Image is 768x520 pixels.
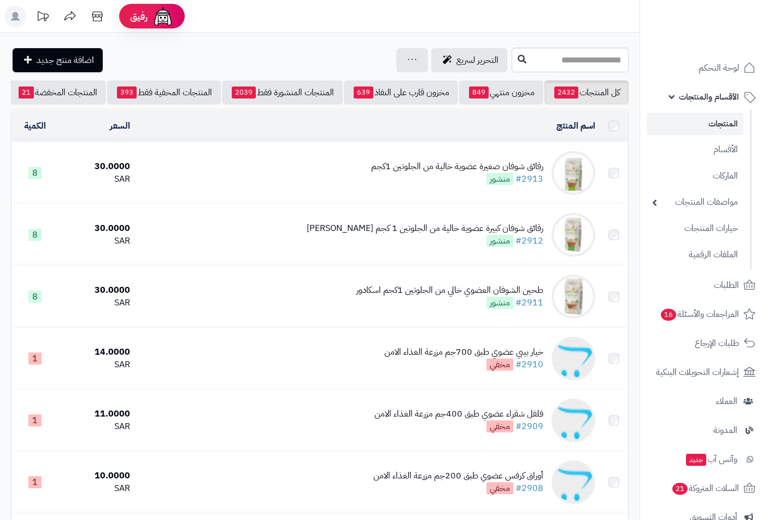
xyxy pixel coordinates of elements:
span: 849 [469,86,489,99]
span: اضافة منتج جديد [37,54,94,67]
a: اضافة منتج جديد [13,48,103,72]
a: #2913 [515,172,543,186]
a: الماركات [647,164,743,188]
a: #2910 [515,358,543,371]
div: SAR [63,482,130,495]
div: رقائق شوفان كبيرة عضوية خالية من الجلوتين 1 كجم [PERSON_NAME] [307,222,543,235]
div: خيار بيبي عضوي طبق 700جم مزرعة الغذاء الامن [384,346,543,359]
div: SAR [63,359,130,371]
a: اسم المنتج [556,119,595,132]
img: أوراق كرفس عضوي طبق 200جم مزرعة الغذاء الامن [552,460,595,504]
a: السلات المتروكة21 [647,475,761,501]
div: فلفل شقراء عضوي طبق 400جم مزرعة الغذاء الامن [374,408,543,420]
div: أوراق كرفس عضوي طبق 200جم مزرعة الغذاء الامن [373,470,543,482]
span: التحرير لسريع [456,54,499,67]
a: المنتجات المخفية فقط393 [107,80,221,105]
a: المراجعات والأسئلة16 [647,301,761,327]
span: 2039 [232,86,256,99]
a: مواصفات المنتجات [647,190,743,214]
span: منشور [486,173,513,185]
div: SAR [63,297,130,309]
img: رقائق شوفان كبيرة عضوية خالية من الجلوتين 1 كجم اسكا دورو [552,213,595,257]
span: إشعارات التحويلات البنكية [656,365,739,380]
span: مخفي [486,482,513,494]
span: رفيق [130,10,148,23]
a: المنتجات المخفضة21 [9,80,106,105]
a: مخزون قارب على النفاذ639 [344,80,458,105]
span: 639 [354,86,373,99]
span: مخفي [486,359,513,371]
span: الطلبات [714,278,739,293]
a: المنتجات [647,113,743,135]
span: 8 [28,291,42,303]
a: خيارات المنتجات [647,217,743,240]
span: لوحة التحكم [699,60,739,76]
span: وآتس آب [685,452,737,467]
div: 10.0000 [63,470,130,482]
span: السلات المتروكة [671,481,739,496]
div: 30.0000 [63,284,130,297]
span: الأقسام والمنتجات [679,89,739,105]
span: 21 [19,86,34,99]
div: 30.0000 [63,222,130,235]
div: رقائق شوفان صغيرة عضوية خالية من الجلوتين 1كجم [371,160,543,173]
span: المدونة [713,423,737,438]
a: العملاء [647,388,761,414]
div: SAR [63,235,130,247]
a: التحرير لسريع [431,48,507,72]
div: 14.0000 [63,346,130,359]
span: طلبات الإرجاع [695,336,739,351]
img: طحين الشوفان العضوي خالي من الجلوتين 1كجم اسكادور [552,275,595,319]
a: مخزون منتهي849 [459,80,543,105]
span: 1 [28,476,42,488]
img: فلفل شقراء عضوي طبق 400جم مزرعة الغذاء الامن [552,398,595,442]
span: 8 [28,229,42,241]
img: logo-2.png [694,30,758,53]
span: مخفي [486,420,513,432]
span: 21 [672,483,688,495]
span: جديد [686,454,706,466]
a: وآتس آبجديد [647,446,761,472]
div: SAR [63,420,130,433]
a: السعر [110,119,130,132]
a: الملفات الرقمية [647,243,743,267]
div: SAR [63,173,130,186]
span: العملاء [716,394,737,409]
a: المدونة [647,417,761,443]
span: منشور [486,297,513,309]
a: #2912 [515,234,543,247]
div: 11.0000 [63,408,130,420]
img: خيار بيبي عضوي طبق 700جم مزرعة الغذاء الامن [552,337,595,380]
img: ai-face.png [152,5,174,27]
span: 393 [117,86,137,99]
span: منشور [486,235,513,247]
a: تحديثات المنصة [29,5,56,30]
a: كل المنتجات2432 [544,80,629,105]
div: طحين الشوفان العضوي خالي من الجلوتين 1كجم اسكادور [356,284,543,297]
a: الأقسام [647,138,743,161]
a: إشعارات التحويلات البنكية [647,359,761,385]
a: #2909 [515,420,543,433]
span: 1 [28,353,42,365]
a: الطلبات [647,272,761,298]
span: 1 [28,414,42,426]
span: المراجعات والأسئلة [660,307,739,322]
span: 2432 [554,86,578,99]
img: رقائق شوفان صغيرة عضوية خالية من الجلوتين 1كجم [552,151,595,195]
a: طلبات الإرجاع [647,330,761,356]
a: الكمية [24,119,46,132]
div: 30.0000 [63,160,130,173]
span: 16 [661,309,676,321]
a: #2911 [515,296,543,309]
a: لوحة التحكم [647,55,761,81]
a: #2908 [515,482,543,495]
a: المنتجات المنشورة فقط2039 [222,80,343,105]
span: 8 [28,167,42,179]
